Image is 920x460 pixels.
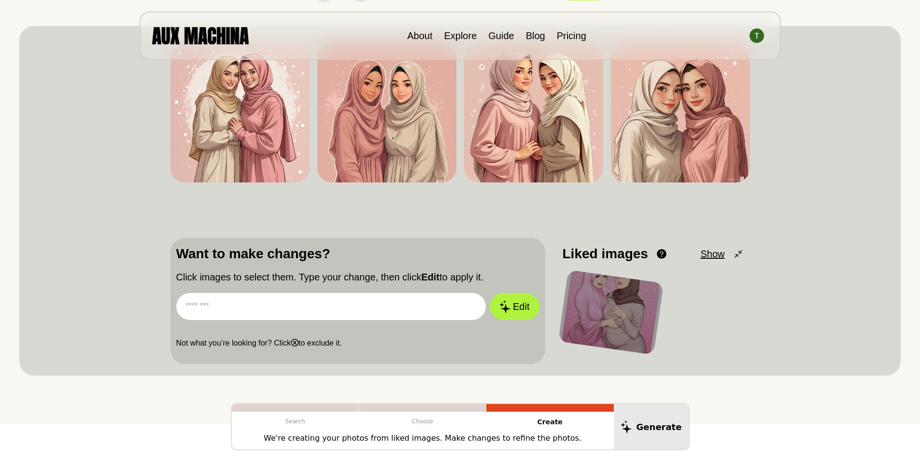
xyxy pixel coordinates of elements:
[488,30,514,41] a: Guide
[317,43,456,182] img: Search result
[176,244,539,264] p: Want to make changes?
[557,30,586,41] a: Pricing
[176,270,539,284] p: Click images to select them. Type your change, then click to apply it.
[264,432,581,444] p: We're creating your photos from liked images. Make changes to refine the photos.
[170,43,310,182] img: Search result
[486,412,614,432] p: Create
[444,30,477,41] a: Explore
[750,28,764,43] img: Avatar
[490,293,539,320] button: Edit
[421,272,439,282] b: Edit
[700,247,744,261] button: Show
[152,27,249,44] img: AUX MACHINA
[614,404,689,449] button: Generate
[563,244,648,264] p: Liked images
[611,43,750,182] img: Search result
[526,30,545,41] a: Blog
[407,30,432,41] a: About
[700,247,724,261] span: Show
[291,339,298,347] b: ⓧ
[359,412,486,431] p: Choose
[176,337,539,349] p: Not what you’re looking for? Click to exclude it.
[232,412,359,431] p: Search
[464,43,603,182] img: Search result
